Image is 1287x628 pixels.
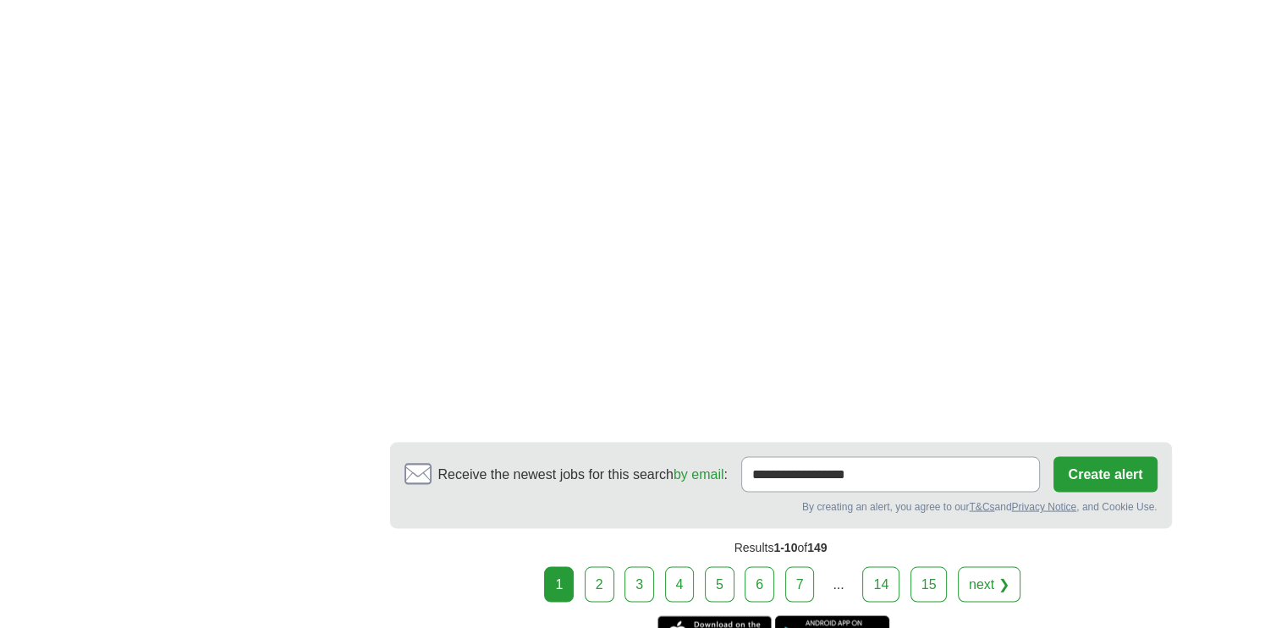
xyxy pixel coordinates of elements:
a: by email [674,466,724,481]
button: Create alert [1053,456,1157,492]
span: 149 [807,540,827,554]
a: 14 [862,566,899,602]
div: ... [822,567,855,601]
a: 4 [665,566,695,602]
a: 2 [585,566,614,602]
div: Results of [390,528,1172,566]
a: Privacy Notice [1011,500,1076,512]
div: 1 [544,566,574,602]
span: Receive the newest jobs for this search : [438,464,728,484]
span: 1-10 [773,540,797,554]
a: 3 [624,566,654,602]
a: 15 [910,566,948,602]
div: By creating an alert, you agree to our and , and Cookie Use. [404,499,1158,514]
a: 7 [785,566,815,602]
a: 6 [745,566,774,602]
a: next ❯ [958,566,1020,602]
a: 5 [705,566,734,602]
a: T&Cs [969,500,994,512]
